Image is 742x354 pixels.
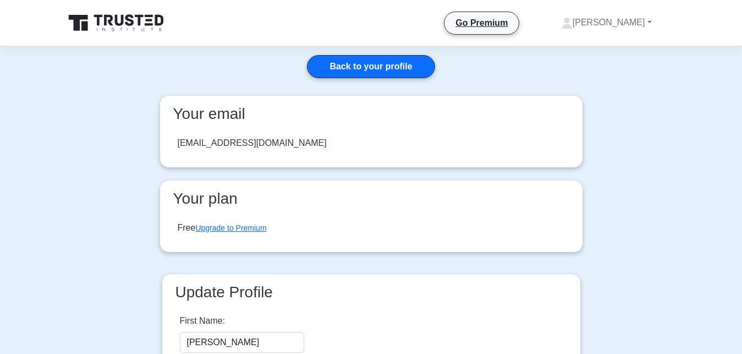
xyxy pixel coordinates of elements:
[169,105,574,123] h3: Your email
[171,283,571,302] h3: Update Profile
[178,221,267,235] div: Free
[178,137,327,150] div: [EMAIL_ADDRESS][DOMAIN_NAME]
[535,12,678,34] a: [PERSON_NAME]
[180,314,226,328] label: First Name:
[307,55,435,78] a: Back to your profile
[169,189,574,208] h3: Your plan
[449,16,514,30] a: Go Premium
[195,224,266,232] a: Upgrade to Premium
